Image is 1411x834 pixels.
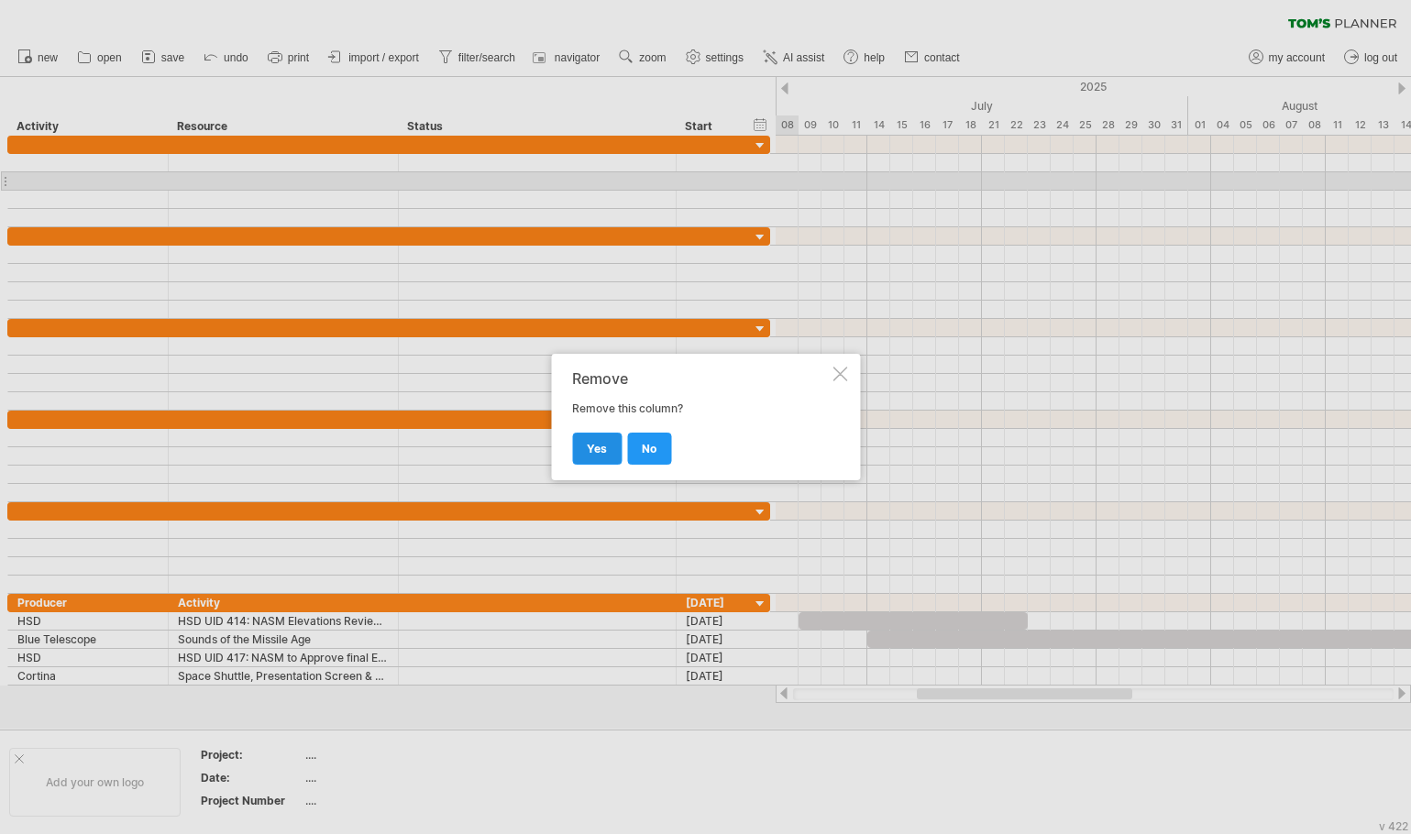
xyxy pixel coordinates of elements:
span: no [642,442,656,455]
div: Remove [572,370,829,387]
a: yes [572,433,622,465]
a: no [627,433,671,465]
span: yes [587,442,607,455]
div: Remove this column? [572,370,829,464]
